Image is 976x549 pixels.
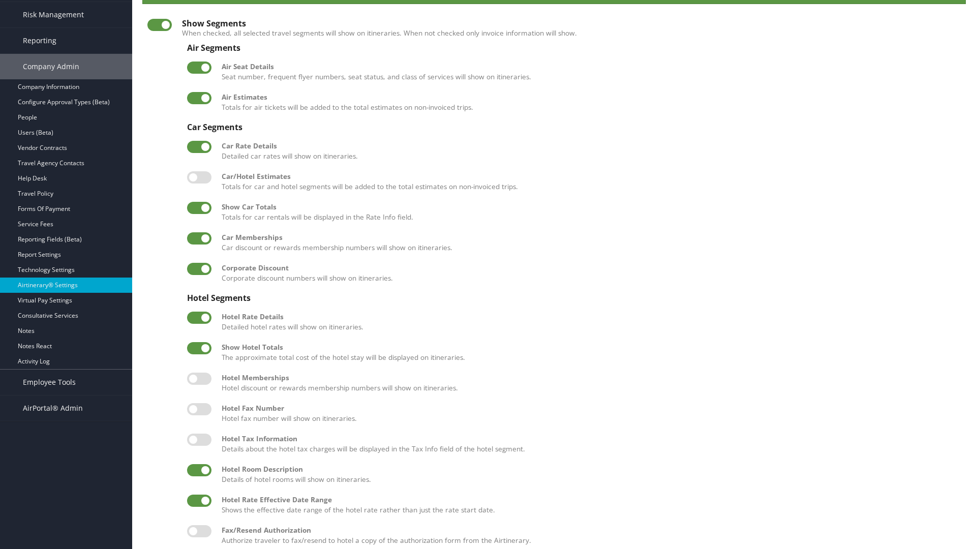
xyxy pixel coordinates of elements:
[23,370,76,395] span: Employee Tools
[222,232,956,253] label: Car discount or rewards membership numbers will show on itineraries.
[222,62,956,82] label: Seat number, frequent flyer numbers, seat status, and class of services will show on itineraries.
[222,202,956,223] label: Totals for car rentals will be displayed in the Rate Info field.
[222,263,956,284] label: Corporate discount numbers will show on itineraries.
[222,232,956,242] div: Car Memberships
[222,92,956,102] div: Air Estimates
[222,141,956,162] label: Detailed car rates will show on itineraries.
[222,141,956,151] div: Car Rate Details
[222,62,956,72] div: Air Seat Details
[182,19,961,28] div: Show Segments
[222,342,956,352] div: Show Hotel Totals
[222,92,956,113] label: Totals for air tickets will be added to the total estimates on non-invoiced trips.
[222,171,956,181] div: Car/Hotel Estimates
[222,495,956,515] label: Shows the effective date range of the hotel rate rather than just the rate start date.
[222,312,956,332] label: Detailed hotel rates will show on itineraries.
[222,464,956,485] label: Details of hotel rooms will show on itineraries.
[187,293,956,302] div: Hotel Segments
[222,403,956,424] label: Hotel fax number will show on itineraries.
[222,342,956,363] label: The approximate total cost of the hotel stay will be displayed on itineraries.
[23,395,83,421] span: AirPortal® Admin
[222,434,956,454] label: Details about the hotel tax charges will be displayed in the Tax Info field of the hotel segment.
[222,171,956,192] label: Totals for car and hotel segments will be added to the total estimates on non-invoiced trips.
[222,373,956,393] label: Hotel discount or rewards membership numbers will show on itineraries.
[187,123,956,132] div: Car Segments
[222,434,956,444] div: Hotel Tax Information
[222,464,956,474] div: Hotel Room Description
[187,43,956,52] div: Air Segments
[222,525,956,546] label: Authorize traveler to fax/resend to hotel a copy of the authorization form from the Airtinerary.
[222,525,956,535] div: Fax/Resend Authorization
[222,202,956,212] div: Show Car Totals
[23,28,56,53] span: Reporting
[23,54,79,79] span: Company Admin
[222,312,956,322] div: Hotel Rate Details
[23,2,84,27] span: Risk Management
[222,403,956,413] div: Hotel Fax Number
[222,263,956,273] div: Corporate Discount
[182,28,961,38] label: When checked, all selected travel segments will show on itineraries. When not checked only invoic...
[222,495,956,505] div: Hotel Rate Effective Date Range
[222,373,956,383] div: Hotel Memberships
